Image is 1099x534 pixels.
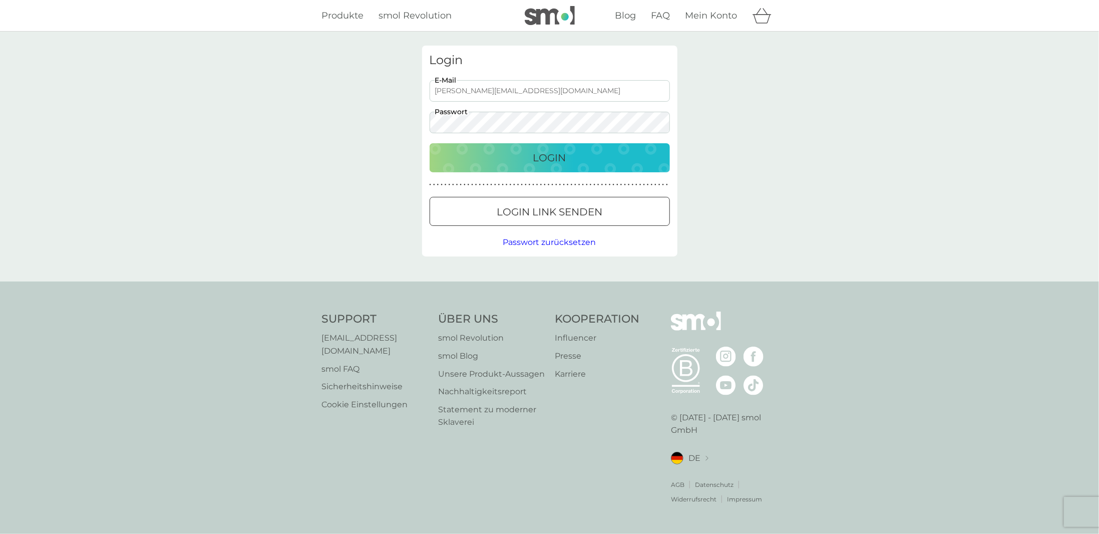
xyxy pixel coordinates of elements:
p: ● [502,182,504,187]
p: ● [536,182,538,187]
p: ● [639,182,641,187]
p: ● [571,182,573,187]
p: ● [532,182,534,187]
p: ● [635,182,637,187]
p: ● [475,182,477,187]
span: DE [688,452,700,465]
p: ● [487,182,489,187]
p: ● [464,182,466,187]
span: Mein Konto [685,10,738,21]
a: Produkte [322,9,364,23]
button: Login Link senden [430,197,670,226]
p: ● [628,182,630,187]
p: ● [597,182,599,187]
p: ● [555,182,557,187]
p: ● [544,182,546,187]
p: Datenschutz [695,480,734,489]
a: Nachhaltigkeitsreport [438,385,545,398]
p: ● [586,182,588,187]
a: Presse [555,350,639,363]
img: smol [525,6,575,25]
p: Widerrufsrecht [671,494,716,504]
p: ● [479,182,481,187]
p: ● [567,182,569,187]
img: besuche die smol Facebook Seite [744,347,764,367]
p: ● [483,182,485,187]
h4: Über Uns [438,312,545,327]
p: ● [430,182,432,187]
p: ● [468,182,470,187]
a: Statement zu moderner Sklaverei [438,403,545,429]
a: Unsere Produkt‑Aussagen [438,368,545,381]
a: [EMAIL_ADDRESS][DOMAIN_NAME] [322,332,428,357]
p: ● [456,182,458,187]
a: FAQ [651,9,670,23]
img: smol [671,312,721,346]
p: ● [601,182,603,187]
a: smol Revolution [438,332,545,345]
p: ● [563,182,565,187]
p: ● [494,182,496,187]
p: ● [471,182,473,187]
img: besuche die smol TikTok Seite [744,375,764,395]
p: ● [620,182,622,187]
p: ● [654,182,656,187]
p: ● [632,182,634,187]
p: ● [460,182,462,187]
a: Sicherheitshinweise [322,380,428,393]
p: ● [517,182,519,187]
p: ● [491,182,493,187]
a: smol Revolution [379,9,452,23]
p: ● [582,182,584,187]
a: AGB [671,480,684,489]
a: Cookie Einstellungen [322,398,428,411]
a: Blog [615,9,636,23]
p: ● [605,182,607,187]
p: ● [510,182,512,187]
img: DE flag [671,452,683,464]
button: Passwort zurücksetzen [503,236,596,249]
p: Login [533,150,566,166]
p: ● [548,182,550,187]
p: ● [513,182,515,187]
span: Blog [615,10,636,21]
span: Produkte [322,10,364,21]
p: ● [506,182,508,187]
a: smol FAQ [322,363,428,376]
p: ● [452,182,454,187]
img: Standort auswählen [705,456,708,461]
p: ● [643,182,645,187]
p: ● [651,182,653,187]
p: ● [609,182,611,187]
p: ● [662,182,664,187]
p: ● [445,182,447,187]
h3: Login [430,53,670,68]
img: besuche die smol YouTube Seite [716,375,736,395]
p: ● [624,182,626,187]
a: Influencer [555,332,639,345]
a: Karriere [555,368,639,381]
a: Impressum [727,494,762,504]
p: ● [578,182,580,187]
p: ● [529,182,531,187]
p: ● [666,182,668,187]
p: ● [525,182,527,187]
p: ● [590,182,592,187]
a: smol Blog [438,350,545,363]
p: ● [437,182,439,187]
h4: Support [322,312,428,327]
p: ● [559,182,561,187]
button: Login [430,143,670,172]
img: besuche die smol Instagram Seite [716,347,736,367]
p: ● [498,182,500,187]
